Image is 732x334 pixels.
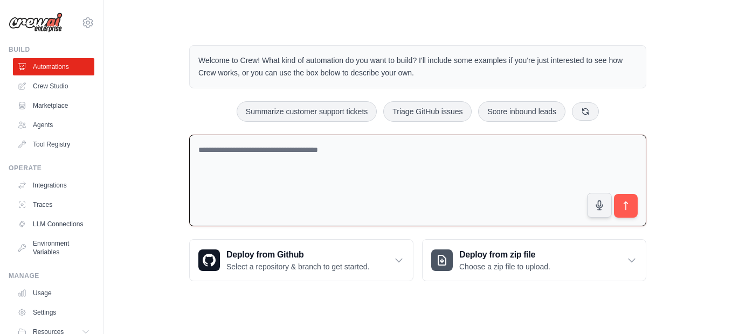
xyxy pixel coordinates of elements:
button: Summarize customer support tickets [237,101,377,122]
a: Automations [13,58,94,75]
a: Traces [13,196,94,213]
iframe: Chat Widget [678,282,732,334]
div: Operate [9,164,94,172]
a: Agents [13,116,94,134]
div: Widget de chat [678,282,732,334]
a: Usage [13,284,94,302]
a: Integrations [13,177,94,194]
p: Choose a zip file to upload. [459,261,550,272]
a: Tool Registry [13,136,94,153]
button: Triage GitHub issues [383,101,472,122]
h3: Deploy from zip file [459,248,550,261]
a: LLM Connections [13,215,94,233]
button: Score inbound leads [478,101,565,122]
a: Settings [13,304,94,321]
a: Marketplace [13,97,94,114]
div: Build [9,45,94,54]
p: Select a repository & branch to get started. [226,261,369,272]
div: Manage [9,272,94,280]
p: Welcome to Crew! What kind of automation do you want to build? I'll include some examples if you'... [198,54,637,79]
h3: Deploy from Github [226,248,369,261]
img: Logo [9,12,63,33]
a: Environment Variables [13,235,94,261]
a: Crew Studio [13,78,94,95]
